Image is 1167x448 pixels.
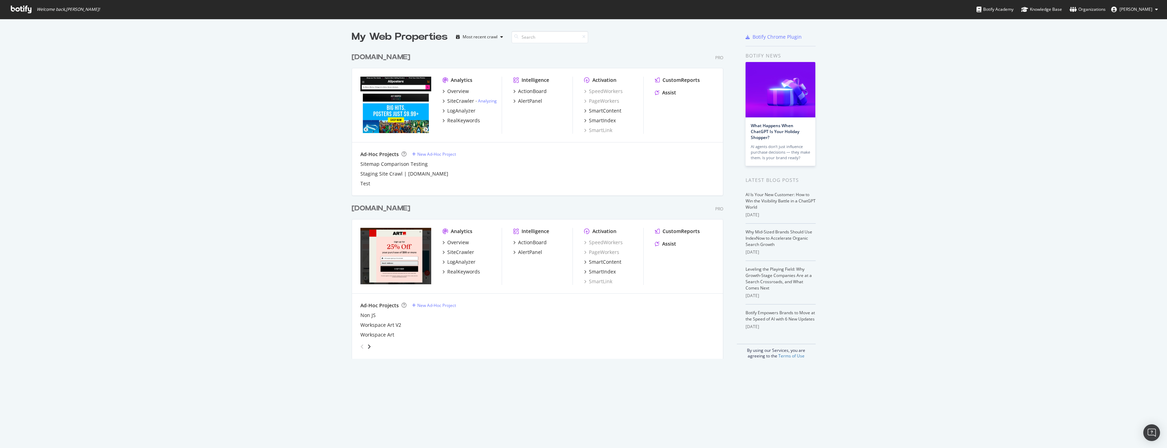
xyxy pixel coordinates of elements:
div: Ad-Hoc Projects [360,302,399,309]
a: SpeedWorkers [584,88,623,95]
a: Why Mid-Sized Brands Should Use IndexNow to Accelerate Organic Search Growth [746,229,812,247]
a: ActionBoard [513,239,547,246]
div: [DATE] [746,249,816,255]
div: Overview [447,88,469,95]
a: SmartLink [584,278,612,285]
a: SmartIndex [584,268,616,275]
a: Analyzing [478,98,497,104]
a: Overview [442,88,469,95]
a: Staging Site Crawl | [DOMAIN_NAME] [360,170,448,177]
a: PageWorkers [584,98,619,105]
a: [DOMAIN_NAME] [352,203,413,214]
div: Intelligence [522,77,549,84]
div: Overview [447,239,469,246]
a: CustomReports [655,77,700,84]
a: Test [360,180,370,187]
div: [DOMAIN_NAME] [352,52,410,62]
div: ActionBoard [518,239,547,246]
img: art.com [360,228,431,284]
div: Analytics [451,77,472,84]
div: angle-right [367,343,372,350]
img: What Happens When ChatGPT Is Your Holiday Shopper? [746,62,815,117]
div: By using our Services, you are agreeing to the [737,344,816,359]
div: Organizations [1070,6,1106,13]
div: Intelligence [522,228,549,235]
a: Assist [655,240,676,247]
a: SmartIndex [584,117,616,124]
div: Non JS [360,312,376,319]
div: [DOMAIN_NAME] [352,203,410,214]
div: Pro [715,55,723,61]
div: RealKeywords [447,268,480,275]
div: CustomReports [663,77,700,84]
div: Assist [662,240,676,247]
div: Botify news [746,52,816,60]
div: Botify Chrome Plugin [753,33,802,40]
div: Activation [592,77,616,84]
div: SmartContent [589,107,621,114]
a: AlertPanel [513,249,542,256]
a: Botify Chrome Plugin [746,33,802,40]
a: LogAnalyzer [442,258,476,265]
a: New Ad-Hoc Project [412,302,456,308]
div: grid [352,44,729,359]
input: Search [511,31,588,43]
div: Assist [662,89,676,96]
a: Terms of Use [778,353,805,359]
a: LogAnalyzer [442,107,476,114]
a: [DOMAIN_NAME] [352,52,413,62]
div: [DATE] [746,212,816,218]
span: David Cozza [1120,6,1152,12]
a: RealKeywords [442,117,480,124]
div: Botify Academy [977,6,1013,13]
button: Most recent crawl [453,31,506,43]
div: LogAnalyzer [447,107,476,114]
a: AI Is Your New Customer: How to Win the Visibility Battle in a ChatGPT World [746,192,816,210]
div: Knowledge Base [1021,6,1062,13]
a: Sitemap Comparison Testing [360,161,428,168]
div: SpeedWorkers [584,239,623,246]
div: SmartIndex [589,117,616,124]
a: RealKeywords [442,268,480,275]
a: Workspace Art V2 [360,322,401,329]
div: AI agents don’t just influence purchase decisions — they make them. Is your brand ready? [751,144,810,161]
a: PageWorkers [584,249,619,256]
div: Most recent crawl [463,35,498,39]
a: Overview [442,239,469,246]
a: CustomReports [655,228,700,235]
span: Welcome back, [PERSON_NAME] ! [37,7,100,12]
a: Botify Empowers Brands to Move at the Speed of AI with 6 New Updates [746,310,815,322]
div: SmartIndex [589,268,616,275]
div: SmartContent [589,258,621,265]
div: [DATE] [746,293,816,299]
div: SiteCrawler [447,249,474,256]
a: Workspace Art [360,331,394,338]
div: New Ad-Hoc Project [417,151,456,157]
a: Assist [655,89,676,96]
div: Open Intercom Messenger [1143,424,1160,441]
div: SiteCrawler [447,98,474,105]
a: SmartContent [584,258,621,265]
a: What Happens When ChatGPT Is Your Holiday Shopper? [751,123,799,140]
div: Latest Blog Posts [746,176,816,184]
div: AlertPanel [518,98,542,105]
div: [DATE] [746,324,816,330]
div: RealKeywords [447,117,480,124]
div: SmartLink [584,127,612,134]
div: angle-left [358,341,367,352]
div: Analytics [451,228,472,235]
button: [PERSON_NAME] [1106,4,1164,15]
a: ActionBoard [513,88,547,95]
div: New Ad-Hoc Project [417,302,456,308]
a: SiteCrawler [442,249,474,256]
div: Activation [592,228,616,235]
div: - [476,98,497,104]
